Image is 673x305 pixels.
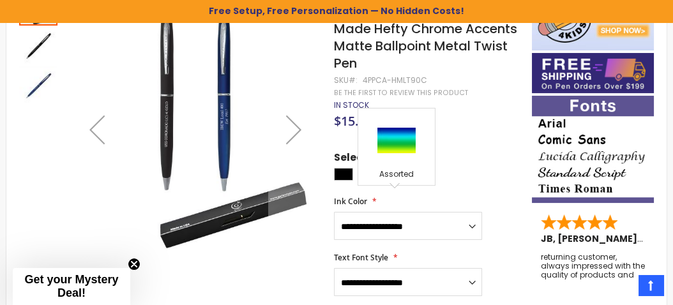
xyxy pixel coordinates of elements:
[361,169,432,182] div: Assorted
[13,268,130,305] div: Get your Mystery Deal!Close teaser
[19,27,57,65] img: Hamilton Collection - Custom Garland® USA Made Hefty Chrome Accents Matte Ballpoint Metal Twist Pen
[334,112,373,130] span: $15.55
[334,88,468,98] a: Be the first to review this product
[19,26,59,65] div: Hamilton Collection - Custom Garland® USA Made Hefty Chrome Accents Matte Ballpoint Metal Twist Pen
[541,232,642,245] span: JB, [PERSON_NAME]
[19,66,57,105] img: Hamilton Collection - Custom Garland® USA Made Hefty Chrome Accents Matte Ballpoint Metal Twist Pen
[568,271,673,305] iframe: Google Customer Reviews
[541,253,645,280] div: returning customer, always impressed with the quality of products and excelent service, will retu...
[19,65,57,105] div: Hamilton Collection - Custom Garland® USA Made Hefty Chrome Accents Matte Ballpoint Metal Twist Pen
[363,75,427,86] div: 4PPCA-HMLT90C
[72,4,319,252] img: Hamilton Collection - Custom Garland® USA Made Hefty Chrome Accents Matte Ballpoint Metal Twist Pen
[334,151,409,168] span: Select A Color
[532,53,654,93] img: Free shipping on orders over $199
[334,252,388,263] span: Text Font Style
[128,258,140,271] button: Close teaser
[334,168,353,181] div: Black
[334,100,369,110] span: In stock
[334,196,367,207] span: Ink Color
[334,100,369,110] div: Availability
[532,96,654,203] img: font-personalization-examples
[24,273,118,299] span: Get your Mystery Deal!
[334,75,358,86] strong: SKU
